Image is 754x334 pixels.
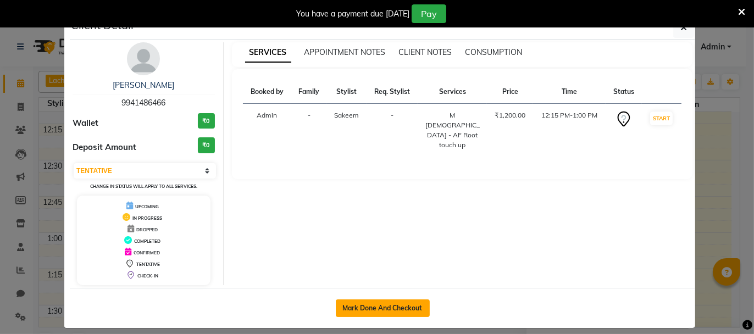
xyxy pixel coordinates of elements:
[424,110,480,150] div: M [DEMOGRAPHIC_DATA] - AF Root touch up
[334,111,359,119] span: Sakeem
[90,183,197,189] small: Change in status will apply to all services.
[304,47,386,57] span: APPOINTMENT NOTES
[73,141,136,154] span: Deposit Amount
[336,299,430,317] button: Mark Done And Checkout
[198,137,215,153] h3: ₹0
[291,104,327,157] td: -
[113,80,174,90] a: [PERSON_NAME]
[73,117,98,130] span: Wallet
[136,227,158,232] span: DROPPED
[291,80,327,104] th: Family
[399,47,452,57] span: CLIENT NOTES
[296,8,409,20] div: You have a payment due [DATE]
[136,261,160,267] span: TENTATIVE
[487,80,533,104] th: Price
[198,113,215,129] h3: ₹0
[367,104,418,157] td: -
[650,112,673,125] button: START
[134,238,160,244] span: COMPLETED
[418,80,487,104] th: Services
[367,80,418,104] th: Req. Stylist
[412,4,446,23] button: Pay
[127,42,160,75] img: avatar
[494,110,526,120] div: ₹1,200.00
[243,80,291,104] th: Booked by
[132,215,162,221] span: IN PROGRESS
[121,98,165,108] span: 9941486466
[465,47,523,57] span: CONSUMPTION
[135,204,159,209] span: UPCOMING
[245,43,291,63] span: SERVICES
[243,104,291,157] td: Admin
[137,273,158,279] span: CHECK-IN
[606,80,641,104] th: Status
[134,250,160,255] span: CONFIRMED
[533,80,606,104] th: Time
[533,104,606,157] td: 12:15 PM-1:00 PM
[327,80,367,104] th: Stylist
